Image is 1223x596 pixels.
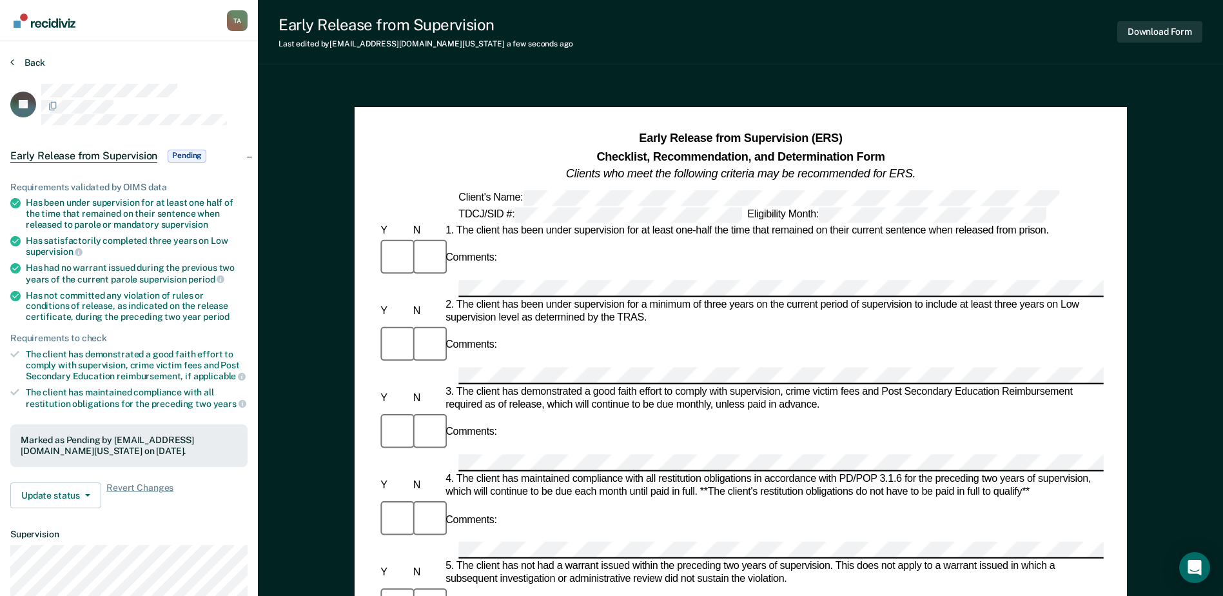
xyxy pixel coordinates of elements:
[21,435,237,457] div: Marked as Pending by [EMAIL_ADDRESS][DOMAIN_NAME][US_STATE] on [DATE].
[203,312,230,322] span: period
[26,263,248,284] div: Has had no warrant issued during the previous two years of the current parole supervision
[193,371,246,381] span: applicable
[456,190,1061,205] div: Client's Name:
[443,224,1104,237] div: 1. The client has been under supervision for at least one-half the time that remained on their cu...
[566,167,915,180] em: Clients who meet the following criteria may be recommended for ERS.
[410,304,442,317] div: N
[410,392,442,405] div: N
[378,479,410,492] div: Y
[188,274,224,284] span: period
[443,514,500,527] div: Comments:
[378,392,410,405] div: Y
[410,224,442,237] div: N
[26,387,248,409] div: The client has maintained compliance with all restitution obligations for the preceding two
[10,57,45,68] button: Back
[14,14,75,28] img: Recidiviz
[745,206,1049,222] div: Eligibility Month:
[596,150,885,163] strong: Checklist, Recommendation, and Determination Form
[443,386,1104,412] div: 3. The client has demonstrated a good faith effort to comply with supervision, crime victim fees ...
[227,10,248,31] div: T A
[26,197,248,230] div: Has been under supervision for at least one half of the time that remained on their sentence when...
[443,473,1104,499] div: 4. The client has maintained compliance with all restitution obligations in accordance with PD/PO...
[1179,552,1210,583] div: Open Intercom Messenger
[10,529,248,540] dt: Supervision
[10,150,157,163] span: Early Release from Supervision
[1117,21,1202,43] button: Download Form
[10,482,101,508] button: Update status
[279,39,573,48] div: Last edited by [EMAIL_ADDRESS][DOMAIN_NAME][US_STATE]
[443,339,500,352] div: Comments:
[443,298,1104,324] div: 2. The client has been under supervision for a minimum of three years on the current period of su...
[227,10,248,31] button: Profile dropdown button
[507,39,573,48] span: a few seconds ago
[26,246,83,257] span: supervision
[639,132,842,145] strong: Early Release from Supervision (ERS)
[106,482,173,508] span: Revert Changes
[456,206,745,222] div: TDCJ/SID #:
[10,182,248,193] div: Requirements validated by OIMS data
[378,567,410,580] div: Y
[26,290,248,323] div: Has not committed any violation of rules or conditions of release, as indicated on the release ce...
[410,567,442,580] div: N
[279,15,573,34] div: Early Release from Supervision
[378,224,410,237] div: Y
[378,304,410,317] div: Y
[410,479,442,492] div: N
[443,252,500,264] div: Comments:
[168,150,206,163] span: Pending
[26,349,248,382] div: The client has demonstrated a good faith effort to comply with supervision, crime victim fees and...
[213,399,246,409] span: years
[443,426,500,439] div: Comments:
[10,333,248,344] div: Requirements to check
[26,235,248,257] div: Has satisfactorily completed three years on Low
[161,219,208,230] span: supervision
[443,561,1104,586] div: 5. The client has not had a warrant issued within the preceding two years of supervision. This do...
